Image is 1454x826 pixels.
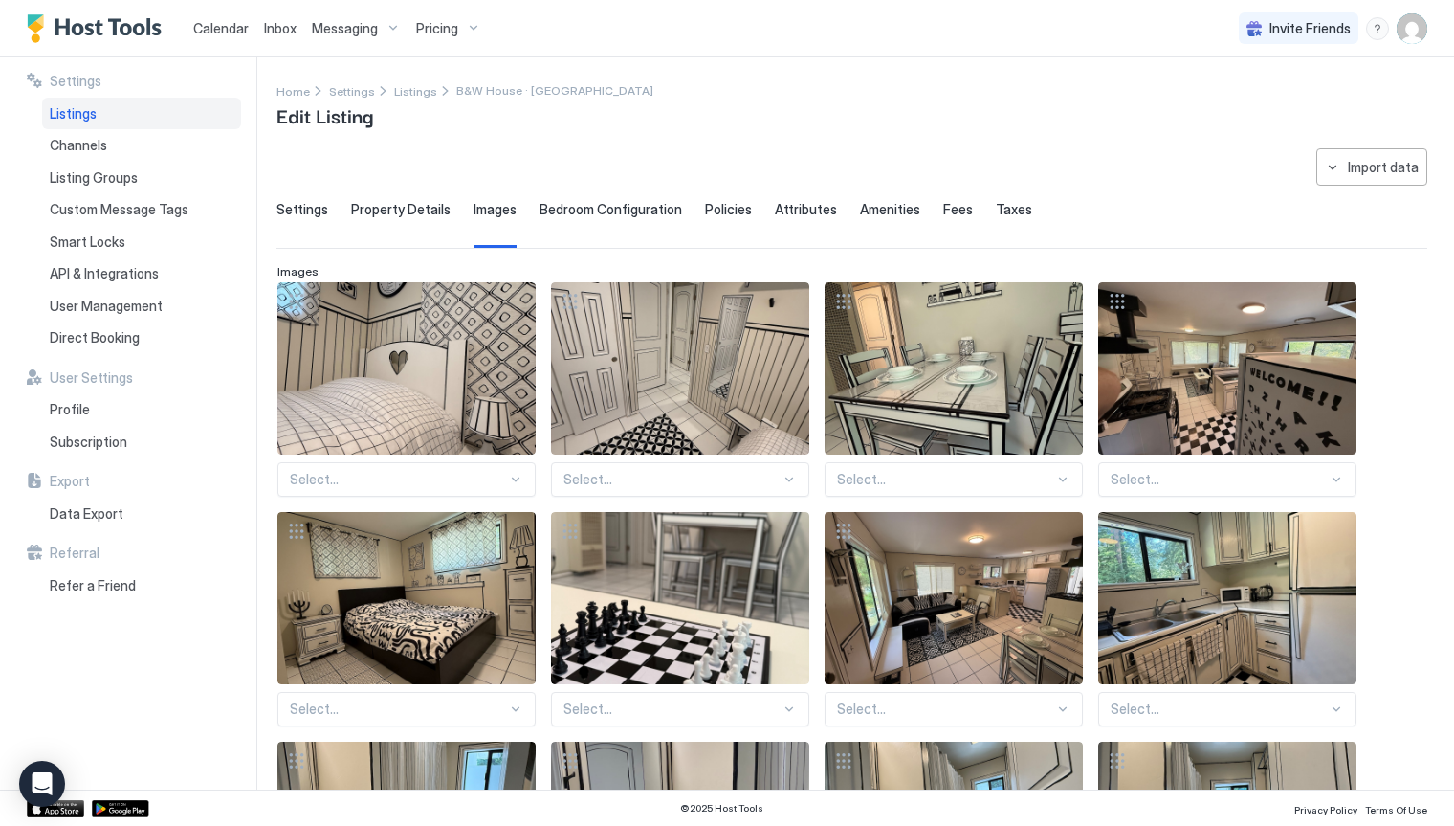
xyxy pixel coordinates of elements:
[825,282,1083,455] div: View image
[1294,798,1357,818] a: Privacy Policy
[42,226,241,258] a: Smart Locks
[329,80,375,100] div: Breadcrumb
[42,98,241,130] a: Listings
[1366,17,1389,40] div: menu
[996,201,1032,218] span: Taxes
[825,512,1083,726] div: View imageSelect...
[27,14,170,43] a: Host Tools Logo
[42,393,241,426] a: Profile
[50,105,97,123] span: Listings
[329,80,375,100] a: Settings
[276,84,310,99] span: Home
[1397,13,1427,44] div: User profile
[351,201,451,218] span: Property Details
[50,401,90,418] span: Profile
[825,282,1083,497] div: View imageSelect...
[50,545,99,562] span: Referral
[1098,282,1356,455] div: View image
[42,257,241,290] a: API & Integrations
[277,512,536,726] div: View imageSelect...
[264,18,297,38] a: Inbox
[394,80,437,100] div: Breadcrumb
[680,802,763,815] span: © 2025 Host Tools
[551,512,809,684] div: View image
[42,129,241,162] a: Channels
[551,282,809,497] div: View imageSelect...
[329,84,375,99] span: Settings
[42,162,241,194] a: Listing Groups
[860,201,920,218] span: Amenities
[1294,804,1357,815] span: Privacy Policy
[705,201,752,218] span: Policies
[50,73,101,90] span: Settings
[1098,282,1356,497] div: View imageSelect...
[276,80,310,100] a: Home
[50,298,163,315] span: User Management
[1365,798,1427,818] a: Terms Of Use
[943,201,973,218] span: Fees
[474,201,517,218] span: Images
[394,84,437,99] span: Listings
[775,201,837,218] span: Attributes
[50,137,107,154] span: Channels
[42,426,241,458] a: Subscription
[277,264,319,279] span: Images
[42,498,241,530] a: Data Export
[277,282,536,497] div: View imageSelect...
[50,169,138,187] span: Listing Groups
[19,761,65,807] div: Open Intercom Messenger
[27,800,84,817] a: App Store
[276,201,328,218] span: Settings
[551,512,809,726] div: View imageSelect...
[1269,20,1351,37] span: Invite Friends
[193,20,249,36] span: Calendar
[1098,512,1356,684] div: View image
[825,512,1083,684] div: View image
[92,800,149,817] a: Google Play Store
[277,512,536,684] div: View image
[1348,157,1419,177] div: Import data
[1365,804,1427,815] span: Terms Of Use
[276,100,373,129] span: Edit Listing
[540,201,682,218] span: Bedroom Configuration
[42,322,241,354] a: Direct Booking
[416,20,458,37] span: Pricing
[50,369,133,387] span: User Settings
[1098,512,1356,726] div: View imageSelect...
[42,193,241,226] a: Custom Message Tags
[312,20,378,37] span: Messaging
[50,265,159,282] span: API & Integrations
[456,83,653,98] span: Breadcrumb
[394,80,437,100] a: Listings
[50,329,140,346] span: Direct Booking
[42,290,241,323] a: User Management
[264,20,297,36] span: Inbox
[50,234,125,251] span: Smart Locks
[277,282,536,455] div: View image
[42,569,241,602] a: Refer a Friend
[50,505,123,523] span: Data Export
[50,434,127,451] span: Subscription
[50,201,188,218] span: Custom Message Tags
[50,577,136,594] span: Refer a Friend
[1316,148,1427,186] button: Import data
[50,473,90,490] span: Export
[193,18,249,38] a: Calendar
[551,282,809,455] div: View image
[276,80,310,100] div: Breadcrumb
